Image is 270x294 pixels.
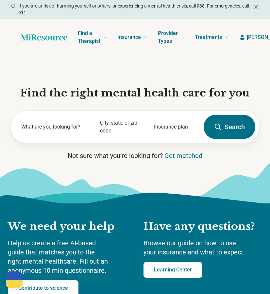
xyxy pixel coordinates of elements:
a: Learning Center [143,262,202,278]
span: Provider Types [158,29,179,46]
label: What are you looking for? [21,123,84,131]
a: Provider Types [158,24,184,50]
span: Treatments [195,33,222,42]
span: Insurance [117,33,141,42]
a: Find a Therapist [78,24,107,50]
span: Find a Therapist [78,29,102,46]
button: Search [204,115,255,139]
a: Get matched [164,152,202,160]
a: Insurance [117,24,147,50]
button: Dismiss [253,3,260,10]
p: Help us create a free AI-based guide that matches you to the right mental healthcare. Fill out an... [8,238,130,275]
a: Home page [21,31,67,44]
p: Browse our guide on how to use your insurance and what to expect. [143,238,262,257]
a: Treatments [195,24,228,50]
h1: Find the right mental health care for you [10,86,260,100]
h2: We need your help [8,220,130,233]
h2: Have any questions? [143,220,262,233]
p: Not sure what you’re looking for? [10,151,260,160]
p: If you are at risk of harming yourself or others, or experiencing a mental health crisis, call 98... [18,3,250,16]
